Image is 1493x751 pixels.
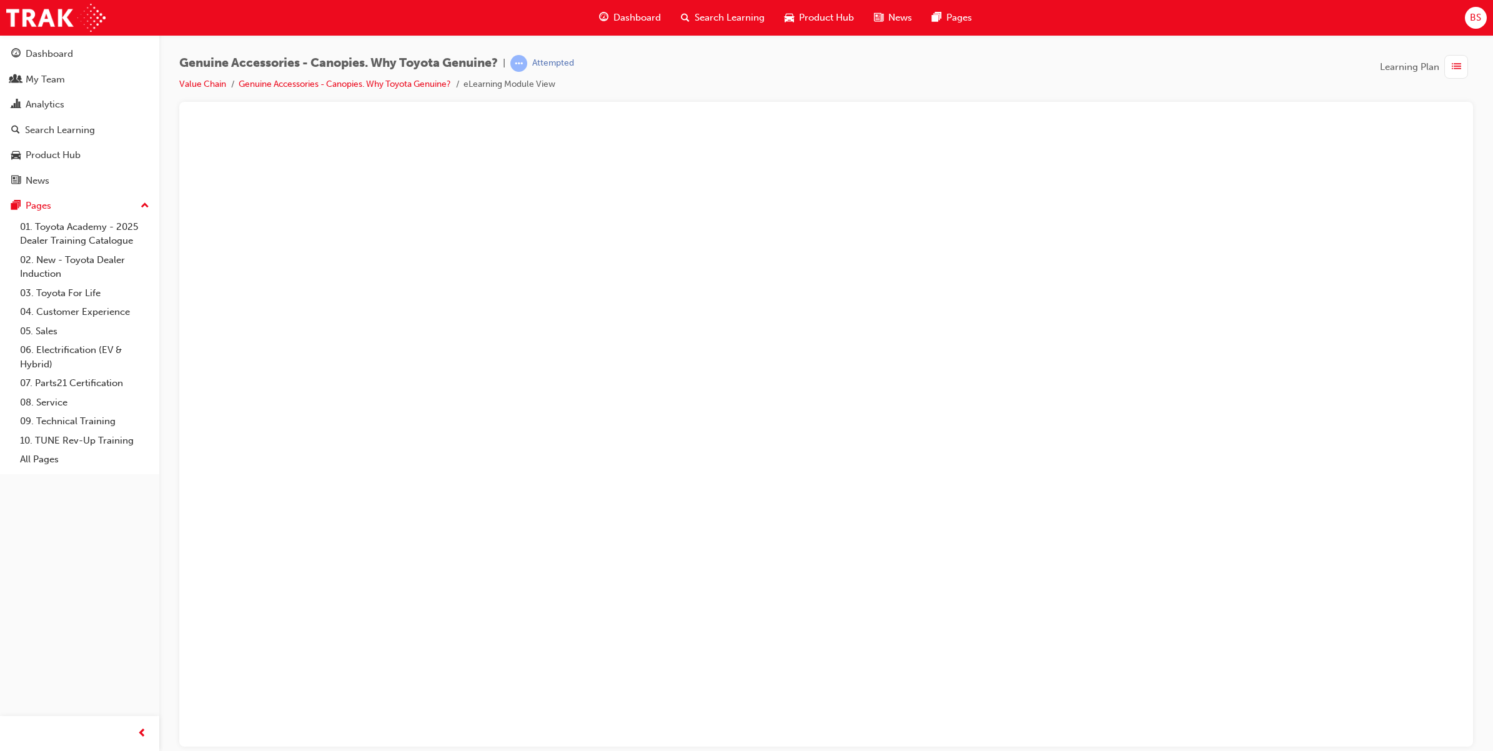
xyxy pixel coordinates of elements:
span: prev-icon [137,726,147,742]
div: My Team [26,72,65,87]
a: 09. Technical Training [15,412,154,431]
a: 10. TUNE Rev-Up Training [15,431,154,450]
span: car-icon [785,10,794,26]
span: list-icon [1452,59,1461,75]
span: | [503,56,505,71]
a: car-iconProduct Hub [775,5,864,31]
span: News [888,11,912,25]
div: Analytics [26,97,64,112]
a: News [5,169,154,192]
a: Value Chain [179,79,226,89]
div: Attempted [532,57,574,69]
span: car-icon [11,150,21,161]
button: BS [1465,7,1487,29]
span: Learning Plan [1380,60,1439,74]
div: News [26,174,49,188]
span: news-icon [11,176,21,187]
span: search-icon [11,125,20,136]
span: Product Hub [799,11,854,25]
button: DashboardMy TeamAnalyticsSearch LearningProduct HubNews [5,40,154,194]
span: news-icon [874,10,883,26]
a: 08. Service [15,393,154,412]
a: 06. Electrification (EV & Hybrid) [15,341,154,374]
a: My Team [5,68,154,91]
div: Pages [26,199,51,213]
span: search-icon [681,10,690,26]
span: Pages [946,11,972,25]
a: Search Learning [5,119,154,142]
button: Pages [5,194,154,217]
a: 03. Toyota For Life [15,284,154,303]
span: learningRecordVerb_ATTEMPT-icon [510,55,527,72]
a: 05. Sales [15,322,154,341]
a: 01. Toyota Academy - 2025 Dealer Training Catalogue [15,217,154,251]
a: guage-iconDashboard [589,5,671,31]
a: 07. Parts21 Certification [15,374,154,393]
a: All Pages [15,450,154,469]
span: chart-icon [11,99,21,111]
a: Dashboard [5,42,154,66]
span: Genuine Accessories - Canopies. Why Toyota Genuine? [179,56,498,71]
a: Genuine Accessories - Canopies. Why Toyota Genuine? [239,79,451,89]
a: 04. Customer Experience [15,302,154,322]
a: pages-iconPages [922,5,982,31]
span: Dashboard [613,11,661,25]
a: news-iconNews [864,5,922,31]
span: pages-icon [11,201,21,212]
div: Search Learning [25,123,95,137]
span: guage-icon [599,10,608,26]
a: Analytics [5,93,154,116]
a: 02. New - Toyota Dealer Induction [15,251,154,284]
span: Search Learning [695,11,765,25]
div: Dashboard [26,47,73,61]
span: pages-icon [932,10,941,26]
button: Learning Plan [1380,55,1473,79]
a: search-iconSearch Learning [671,5,775,31]
span: up-icon [141,198,149,214]
li: eLearning Module View [464,77,555,92]
span: guage-icon [11,49,21,60]
span: people-icon [11,74,21,86]
span: BS [1470,11,1481,25]
img: Trak [6,4,106,32]
div: Product Hub [26,148,81,162]
a: Product Hub [5,144,154,167]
